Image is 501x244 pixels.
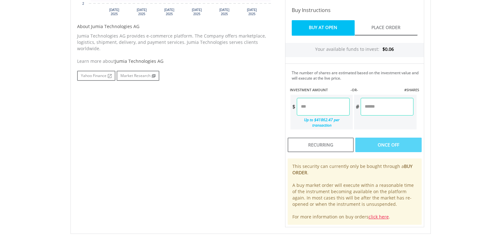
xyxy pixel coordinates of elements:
[164,8,174,16] text: [DATE] 2025
[117,71,159,81] a: Market Research
[382,46,394,52] span: $0.06
[369,214,389,220] a: click here
[285,43,424,57] div: Your available funds to invest:
[292,20,355,36] a: Buy At Open
[355,138,421,152] div: Once Off
[354,98,361,116] div: #
[247,8,257,16] text: [DATE] 2025
[404,87,419,92] label: #SHARES
[351,87,358,92] label: -OR-
[355,20,418,36] a: Place Order
[290,87,328,92] label: INVESTMENT AMOUNT
[219,8,229,16] text: [DATE] 2025
[292,70,421,81] div: The number of shares are estimated based on the investment value and will execute at the live price.
[292,6,418,14] h4: Buy Instructions
[288,138,354,152] div: Recurring
[292,163,412,176] b: BUY ORDER
[288,158,422,225] div: This security can currently only be bought through a . A buy market order will execute within a r...
[82,2,84,5] text: 2
[109,8,119,16] text: [DATE] 2025
[290,116,350,129] div: Up to $41862.47 per transaction
[77,33,276,52] p: Jumia Technologies AG provides e-commerce platform. The Company offers marketplace, logistics, sh...
[137,8,147,16] text: [DATE] 2025
[290,98,297,116] div: $
[192,8,202,16] text: [DATE] 2025
[77,71,115,81] a: Yahoo Finance
[115,58,163,64] span: Jumia Technologies AG
[77,23,276,30] h5: About Jumia Technologies AG
[77,58,276,64] div: Learn more about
